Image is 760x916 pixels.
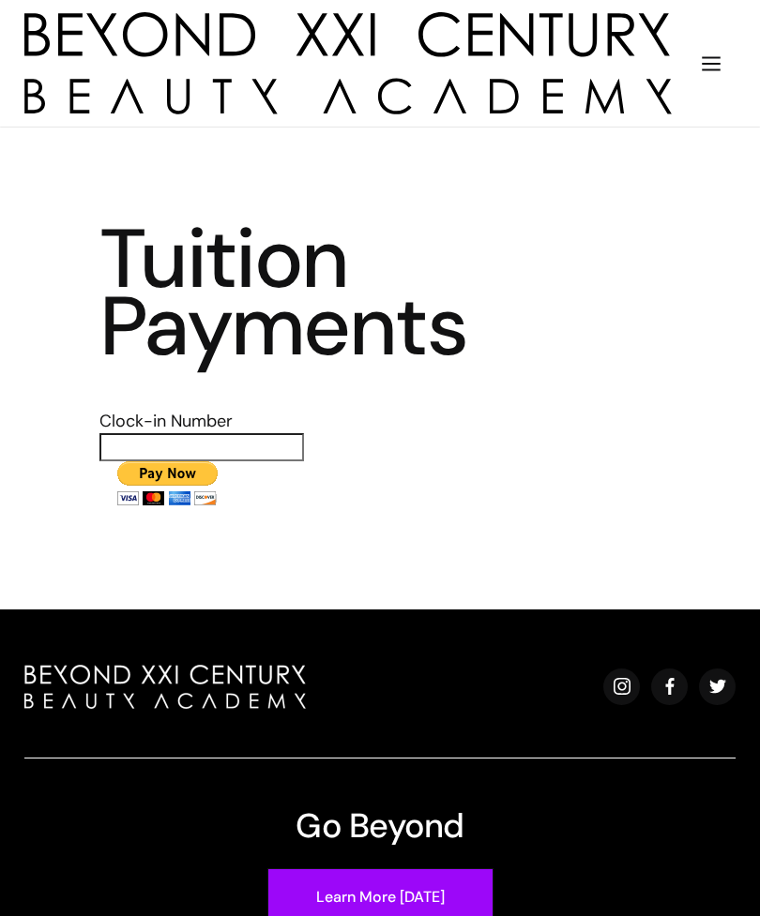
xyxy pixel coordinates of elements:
[99,225,661,360] h3: Tuition Payments
[296,807,464,844] h3: Go Beyond
[24,12,672,114] img: beyond 21st century beauty academy logo
[24,665,306,709] img: beyond beauty logo
[24,12,672,114] a: home
[99,409,304,433] td: Clock-in Number
[99,461,235,505] input: PayPal - The safer, easier way to pay online!
[687,38,736,88] div: menu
